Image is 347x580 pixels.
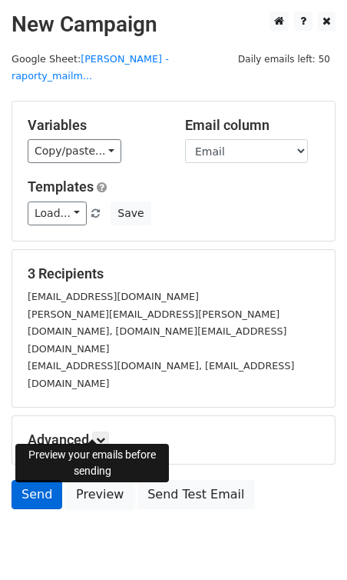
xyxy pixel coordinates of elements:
[270,506,347,580] div: Widżet czatu
[28,308,287,355] small: [PERSON_NAME][EMAIL_ADDRESS][PERSON_NAME][DOMAIN_NAME], [DOMAIN_NAME][EMAIL_ADDRESS][DOMAIN_NAME]
[15,444,169,482] div: Preview your emails before sending
[28,139,121,163] a: Copy/paste...
[28,202,87,225] a: Load...
[28,291,199,302] small: [EMAIL_ADDRESS][DOMAIN_NAME]
[12,53,169,82] a: [PERSON_NAME] - raporty_mailm...
[28,265,319,282] h5: 3 Recipients
[12,480,62,509] a: Send
[233,51,335,68] span: Daily emails left: 50
[28,117,162,134] h5: Variables
[28,432,319,448] h5: Advanced
[137,480,254,509] a: Send Test Email
[12,53,169,82] small: Google Sheet:
[28,178,94,195] a: Templates
[185,117,319,134] h5: Email column
[111,202,150,225] button: Save
[28,360,294,389] small: [EMAIL_ADDRESS][DOMAIN_NAME], [EMAIL_ADDRESS][DOMAIN_NAME]
[270,506,347,580] iframe: Chat Widget
[12,12,335,38] h2: New Campaign
[66,480,134,509] a: Preview
[233,53,335,65] a: Daily emails left: 50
